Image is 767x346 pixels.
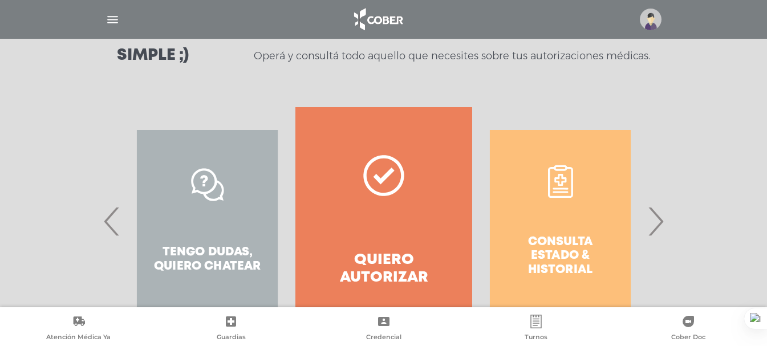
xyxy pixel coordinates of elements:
span: Previous [101,190,123,252]
span: Cober Doc [671,333,705,343]
img: profile-placeholder.svg [640,9,662,30]
span: Credencial [366,333,401,343]
span: Next [644,190,667,252]
a: Quiero autorizar [295,107,472,335]
h4: Quiero autorizar [316,251,451,287]
img: logo_cober_home-white.png [348,6,408,33]
p: Operá y consultá todo aquello que necesites sobre tus autorizaciones médicas. [254,49,650,63]
a: Cober Doc [612,315,765,344]
img: Cober_menu-lines-white.svg [105,13,120,27]
a: Atención Médica Ya [2,315,155,344]
h3: Simple ;) [117,48,189,64]
span: Guardias [217,333,246,343]
span: Atención Médica Ya [46,333,111,343]
a: Turnos [460,315,612,344]
span: Turnos [525,333,547,343]
a: Guardias [155,315,307,344]
a: Credencial [307,315,460,344]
